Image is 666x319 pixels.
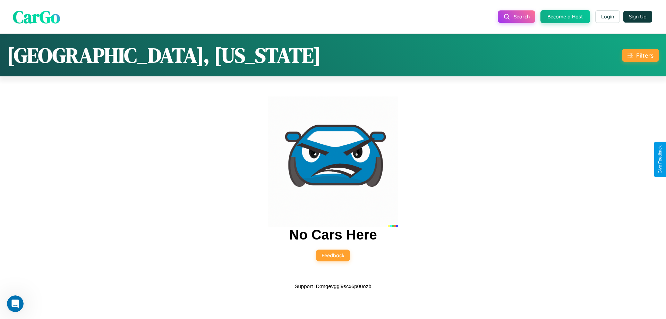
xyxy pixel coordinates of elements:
div: Filters [636,52,654,59]
button: Search [498,10,535,23]
h1: [GEOGRAPHIC_DATA], [US_STATE] [7,41,321,69]
button: Sign Up [623,11,652,23]
h2: No Cars Here [289,227,377,243]
iframe: Intercom live chat [7,295,24,312]
button: Login [595,10,620,23]
span: Search [514,14,530,20]
button: Become a Host [540,10,590,23]
img: car [268,96,398,227]
button: Filters [622,49,659,62]
div: Give Feedback [658,145,663,174]
span: CarGo [13,5,60,28]
button: Feedback [316,250,350,261]
p: Support ID: mgevggj9scx6p00ozb [295,282,372,291]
